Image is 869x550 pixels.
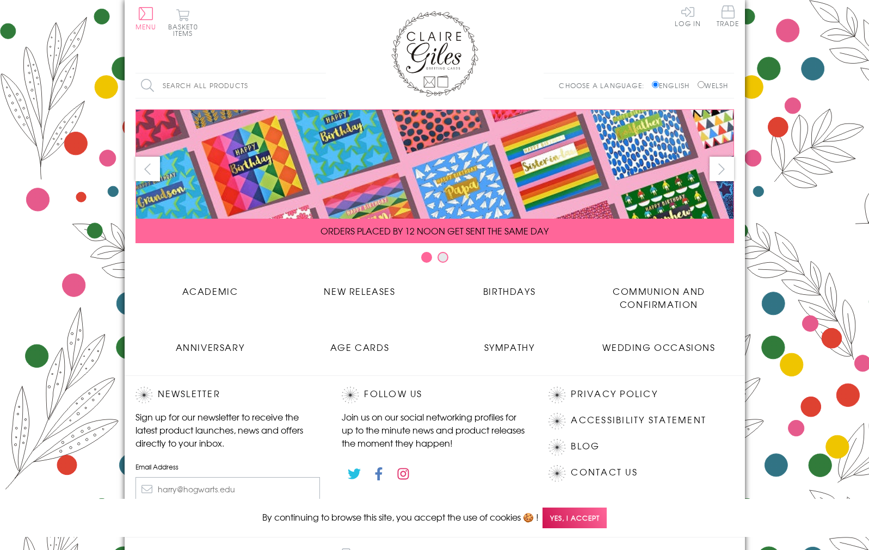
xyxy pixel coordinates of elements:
a: New Releases [285,276,435,298]
a: Anniversary [135,332,285,354]
span: 0 items [173,22,198,38]
label: English [652,81,695,90]
button: next [710,157,734,181]
span: Sympathy [484,341,535,354]
a: Trade [717,5,739,29]
span: Communion and Confirmation [613,285,705,311]
a: Age Cards [285,332,435,354]
button: Menu [135,7,157,30]
a: Birthdays [435,276,584,298]
a: Wedding Occasions [584,332,734,354]
a: Log In [675,5,701,27]
a: Sympathy [435,332,584,354]
button: Carousel Page 2 [437,252,448,263]
button: prev [135,157,160,181]
span: Trade [717,5,739,27]
span: Wedding Occasions [602,341,715,354]
div: Carousel Pagination [135,251,734,268]
a: Contact Us [571,465,637,480]
p: Join us on our social networking profiles for up to the minute news and product releases the mome... [342,410,527,449]
a: Privacy Policy [571,387,657,401]
p: Sign up for our newsletter to receive the latest product launches, news and offers directly to yo... [135,410,321,449]
input: Welsh [698,81,705,88]
button: Carousel Page 1 (Current Slide) [421,252,432,263]
button: Basket0 items [168,9,198,36]
span: New Releases [324,285,395,298]
input: Search [315,73,326,98]
label: Welsh [698,81,729,90]
span: ORDERS PLACED BY 12 NOON GET SENT THE SAME DAY [321,224,548,237]
a: Academic [135,276,285,298]
a: Accessibility Statement [571,413,706,428]
h2: Follow Us [342,387,527,403]
span: Yes, I accept [543,508,607,529]
h2: Newsletter [135,387,321,403]
span: Birthdays [483,285,535,298]
a: Communion and Confirmation [584,276,734,311]
span: Anniversary [176,341,245,354]
span: Academic [182,285,238,298]
span: Age Cards [330,341,389,354]
input: harry@hogwarts.edu [135,477,321,502]
span: Menu [135,22,157,32]
img: Claire Giles Greetings Cards [391,11,478,97]
a: Blog [571,439,600,454]
input: English [652,81,659,88]
input: Search all products [135,73,326,98]
p: Choose a language: [559,81,650,90]
label: Email Address [135,462,321,472]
